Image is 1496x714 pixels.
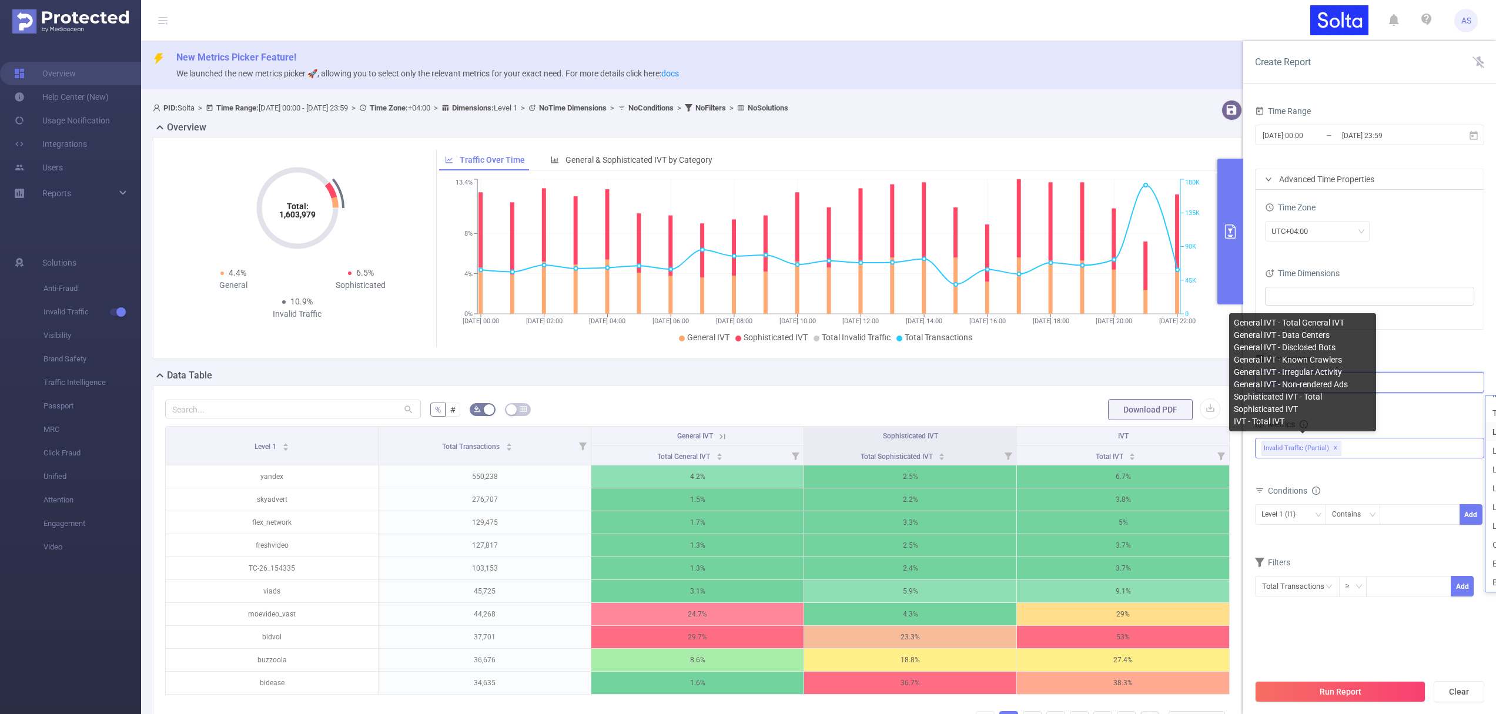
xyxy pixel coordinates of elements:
[14,156,63,179] a: Users
[166,626,378,648] p: bidvol
[1261,128,1357,143] input: Start date
[804,557,1016,579] p: 2.4%
[379,626,591,648] p: 37,701
[166,672,378,694] p: bidease
[1265,203,1316,212] span: Time Zone
[804,603,1016,625] p: 4.3%
[43,300,141,324] span: Invalid Traffic
[591,465,804,488] p: 4.2%
[435,405,441,414] span: %
[43,277,141,300] span: Anti-Fraud
[1460,504,1482,525] button: Add
[657,452,712,461] span: Total General IVT
[574,427,591,465] i: Filter menu
[1017,465,1229,488] p: 6.7%
[286,202,308,211] tspan: Total:
[1017,649,1229,671] p: 27.4%
[379,465,591,488] p: 550,238
[153,53,165,65] i: icon: thunderbolt
[1261,441,1341,456] span: Invalid Traffic (partial)
[43,465,141,488] span: Unified
[163,103,178,112] b: PID:
[1017,534,1229,557] p: 3.7%
[463,317,499,325] tspan: [DATE] 00:00
[176,52,296,63] span: New Metrics Picker Feature!
[939,451,945,455] i: icon: caret-up
[229,268,246,277] span: 4.4%
[506,441,512,445] i: icon: caret-up
[1261,505,1304,524] div: Level 1 (l1)
[1159,317,1196,325] tspan: [DATE] 22:00
[1255,558,1290,567] span: Filters
[464,310,473,318] tspan: 0%
[1213,446,1229,465] i: Filter menu
[167,120,206,135] h2: Overview
[153,104,163,112] i: icon: user
[456,179,473,187] tspan: 13.4%
[43,324,141,347] span: Visibility
[14,85,109,109] a: Help Center (New)
[445,156,453,164] i: icon: line-chart
[804,534,1016,557] p: 2.5%
[1434,681,1484,702] button: Clear
[12,9,129,33] img: Protected Media
[969,317,1006,325] tspan: [DATE] 16:00
[1129,451,1136,455] i: icon: caret-up
[1332,505,1369,524] div: Contains
[1185,277,1196,284] tspan: 45K
[1356,583,1363,591] i: icon: down
[526,317,562,325] tspan: [DATE] 02:00
[282,441,289,448] div: Sort
[379,511,591,534] p: 129,475
[290,297,313,306] span: 10.9%
[506,446,512,450] i: icon: caret-down
[1346,576,1358,596] div: ≥
[938,451,945,458] div: Sort
[687,333,729,342] span: General IVT
[551,156,559,164] i: icon: bar-chart
[1369,511,1376,519] i: icon: down
[1000,446,1016,465] i: Filter menu
[1315,511,1322,519] i: icon: down
[842,317,879,325] tspan: [DATE] 12:00
[861,452,935,461] span: Total Sophisticated IVT
[166,649,378,671] p: buzzoola
[517,103,528,112] span: >
[822,333,891,342] span: Total Invalid Traffic
[255,443,278,451] span: Level 1
[1461,9,1471,32] span: AS
[430,103,441,112] span: >
[804,626,1016,648] p: 23.3%
[348,103,359,112] span: >
[14,109,110,132] a: Usage Notification
[539,103,607,112] b: No Time Dimensions
[442,443,501,451] span: Total Transactions
[14,62,76,85] a: Overview
[628,103,674,112] b: No Conditions
[716,455,722,459] i: icon: caret-down
[591,511,804,534] p: 1.7%
[591,580,804,602] p: 3.1%
[565,155,712,165] span: General & Sophisticated IVT by Category
[1268,486,1320,495] span: Conditions
[43,441,141,465] span: Click Fraud
[1234,392,1322,414] span: Sophisticated IVT - Total Sophisticated IVT
[379,649,591,671] p: 36,676
[726,103,737,112] span: >
[1129,455,1136,459] i: icon: caret-down
[591,649,804,671] p: 8.6%
[1255,681,1425,702] button: Run Report
[905,333,972,342] span: Total Transactions
[661,69,679,78] a: docs
[379,672,591,694] p: 34,635
[176,69,679,78] span: We launched the new metrics picker 🚀, allowing you to select only the relevant metrics for your e...
[1129,451,1136,458] div: Sort
[1333,441,1338,455] span: ✕
[370,103,408,112] b: Time Zone:
[506,441,513,448] div: Sort
[804,511,1016,534] p: 3.3%
[1185,209,1200,217] tspan: 135K
[804,649,1016,671] p: 18.8%
[1271,222,1316,241] div: UTC+04:00
[1108,399,1193,420] button: Download PDF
